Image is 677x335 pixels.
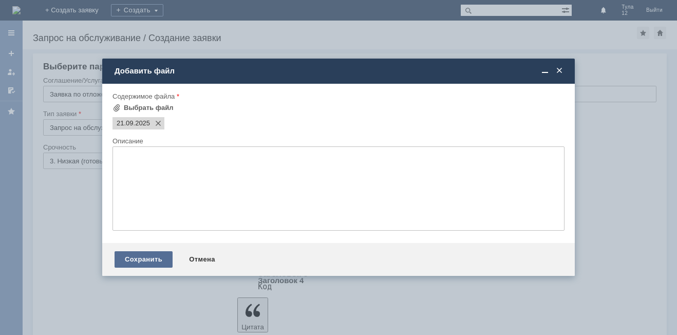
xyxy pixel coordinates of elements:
div: Выбрать файл [124,104,174,112]
span: 21.09.2025 [117,119,134,127]
div: ПРОШУ УДАЛИТЬ ОТЛОЖЕННЫЕ ЧЕКИ ЗА [DATE]. [4,4,150,21]
div: Описание [112,138,562,144]
span: Свернуть (Ctrl + M) [540,66,550,76]
span: 21.09.2025 [134,119,151,127]
div: Содержимое файла [112,93,562,100]
span: Закрыть [554,66,565,76]
div: Добавить файл [115,66,565,76]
